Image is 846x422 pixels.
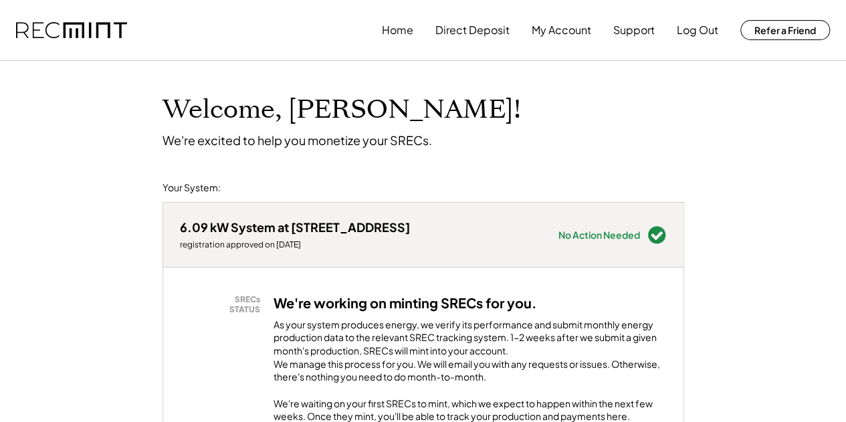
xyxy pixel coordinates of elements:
div: registration approved on [DATE] [180,239,410,250]
button: Direct Deposit [435,17,510,43]
button: Log Out [677,17,718,43]
button: Support [613,17,655,43]
button: Refer a Friend [740,20,830,40]
div: SRECs STATUS [187,294,260,315]
button: My Account [532,17,591,43]
div: 6.09 kW System at [STREET_ADDRESS] [180,219,410,235]
h1: Welcome, [PERSON_NAME]! [163,94,521,126]
div: As your system produces energy, we verify its performance and submit monthly energy production da... [274,318,667,391]
button: Home [382,17,413,43]
div: Your System: [163,181,221,195]
h3: We're working on minting SRECs for you. [274,294,537,312]
div: We're excited to help you monetize your SRECs. [163,132,432,148]
img: recmint-logotype%403x.png [16,22,127,39]
div: No Action Needed [558,230,640,239]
